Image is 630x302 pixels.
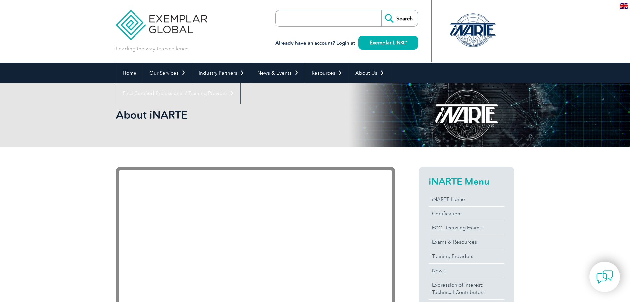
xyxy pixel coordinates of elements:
a: Our Services [143,63,192,83]
h2: iNARTE Menu [429,176,504,187]
a: Expression of Interest:Technical Contributors [429,278,504,299]
a: News & Events [251,63,305,83]
p: Leading the way to excellence [116,45,189,52]
a: iNARTE Home [429,192,504,206]
img: open_square.png [403,41,407,44]
a: News [429,264,504,278]
a: Industry Partners [192,63,251,83]
a: Home [116,63,143,83]
a: Certifications [429,207,504,221]
h3: Already have an account? Login at [275,39,418,47]
img: contact-chat.png [596,269,613,285]
input: Search [381,10,418,26]
a: Resources [305,63,349,83]
a: Exemplar LINK [358,36,418,50]
a: Training Providers [429,249,504,263]
a: Exams & Resources [429,235,504,249]
a: FCC Licensing Exams [429,221,504,235]
a: About Us [349,63,391,83]
img: en [620,3,628,9]
h2: About iNARTE [116,110,395,120]
a: Find Certified Professional / Training Provider [116,83,240,104]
